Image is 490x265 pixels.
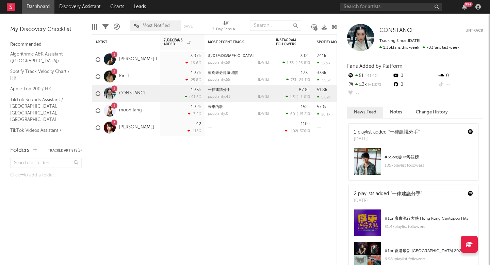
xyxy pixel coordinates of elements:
[194,122,201,126] div: -42
[317,105,327,109] div: 579k
[317,78,331,82] div: 7.95k
[462,4,467,10] button: 99+
[317,95,331,99] div: 5.62k
[340,3,442,11] input: Search for artists
[185,95,201,99] div: +91.5 %
[258,112,269,116] div: [DATE]
[119,74,130,79] a: Kiri T
[392,80,438,89] div: 0
[184,25,193,28] button: Save
[190,54,201,58] div: 3.97k
[388,130,420,135] a: "一律建議分手"
[102,17,109,37] div: Filters
[290,95,297,99] span: 1.3k
[385,153,473,161] div: # 35 on 最Hit粵語榜
[409,107,455,118] button: Change History
[164,38,185,46] span: 7-Day Fans Added
[191,88,201,92] div: 1.35k
[10,127,75,154] a: TikTok Videos Assistant / [GEOGRAPHIC_DATA], [GEOGRAPHIC_DATA], [GEOGRAPHIC_DATA]
[299,88,310,92] div: 87.8k
[119,108,142,113] a: moon tang
[349,209,478,241] a: #1on廣東流行大熱 Hong Kong Cantopop Hits31.4kplaylist followers
[287,61,296,65] span: 1.35k
[208,105,269,109] div: 未來的歌
[208,105,223,109] a: 未來的歌
[317,88,327,92] div: 51.8k
[10,50,75,64] a: Algorithmic A&R Assistant ([GEOGRAPHIC_DATA])
[258,95,269,99] div: [DATE]
[291,78,296,82] span: 731
[349,148,478,180] a: #35on最Hit粵語榜185kplaylist followers
[119,125,154,130] a: [PERSON_NAME]
[92,17,97,37] div: Edit Columns
[258,61,269,65] div: [DATE]
[289,129,297,133] span: -102
[354,198,422,204] div: [DATE]
[301,71,310,75] div: 173k
[298,95,309,99] span: +110 %
[379,46,459,50] span: 703 fans last week
[438,80,483,89] div: --
[143,24,170,28] span: Most Notified
[250,20,301,31] input: Search...
[208,54,269,58] div: 泥菩薩
[282,61,310,65] div: ( )
[208,88,230,92] a: 一律建議分手
[347,107,383,118] button: News Feed
[10,26,82,34] div: My Discovery Checklist
[10,171,82,180] div: Click to add a folder.
[379,39,420,43] span: Tracking Since: [DATE]
[208,112,228,116] div: popularity: 0
[10,41,82,49] div: Recommended
[10,68,75,82] a: Spotify Track Velocity Chart / HK
[385,255,473,263] div: 6.98k playlist followers
[385,223,473,231] div: 31.4k playlist followers
[392,72,438,80] div: 0
[96,40,147,44] div: Artist
[363,74,378,78] span: -41.4 %
[385,247,473,255] div: # 1 on 香港最新 [GEOGRAPHIC_DATA] 2025
[276,38,300,46] div: Instagram Followers
[208,54,254,58] a: 泥[DEMOGRAPHIC_DATA]
[347,80,392,89] div: 1.3k
[290,112,297,116] span: 601
[379,28,414,33] span: CONSTANCE
[185,61,201,65] div: -16.6 %
[379,46,419,50] span: 1.35k fans this week
[191,105,201,109] div: 1.32k
[10,146,30,155] div: Folders
[208,78,230,82] div: popularity: 55
[354,136,420,143] div: [DATE]
[191,71,201,75] div: 1.37k
[208,71,238,75] a: 藍剔未必是壞習慣
[354,129,420,136] div: 1 playlist added
[208,88,269,92] div: 一律建議分手
[385,161,473,170] div: 185k playlist followers
[48,149,82,152] button: Tracked Artists(5)
[317,71,326,75] div: 333k
[317,112,330,116] div: 26.1k
[297,61,309,65] span: -26.8 %
[212,26,240,34] div: 7-Day Fans Added (7-Day Fans Added)
[10,85,75,93] a: Apple Top 200 / HK
[347,64,403,69] span: Fans Added by Platform
[285,95,310,99] div: ( )
[212,17,240,37] div: 7-Day Fans Added (7-Day Fans Added)
[285,129,310,133] div: ( )
[354,190,422,198] div: 2 playlists added
[464,2,473,7] div: 99 +
[208,95,230,99] div: popularity: 43
[317,54,326,58] div: 741k
[383,107,409,118] button: Notes
[465,27,483,34] button: Untrack
[297,78,309,82] span: -24.1 %
[208,71,269,75] div: 藍剔未必是壞習慣
[258,78,269,82] div: [DATE]
[286,112,310,116] div: ( )
[347,89,392,98] div: --
[379,27,414,34] a: CONSTANCE
[317,61,330,65] div: 13.9k
[300,54,310,58] div: 392k
[208,61,230,65] div: popularity: 59
[10,96,75,123] a: TikTok Sounds Assistant / [GEOGRAPHIC_DATA], [GEOGRAPHIC_DATA], [GEOGRAPHIC_DATA]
